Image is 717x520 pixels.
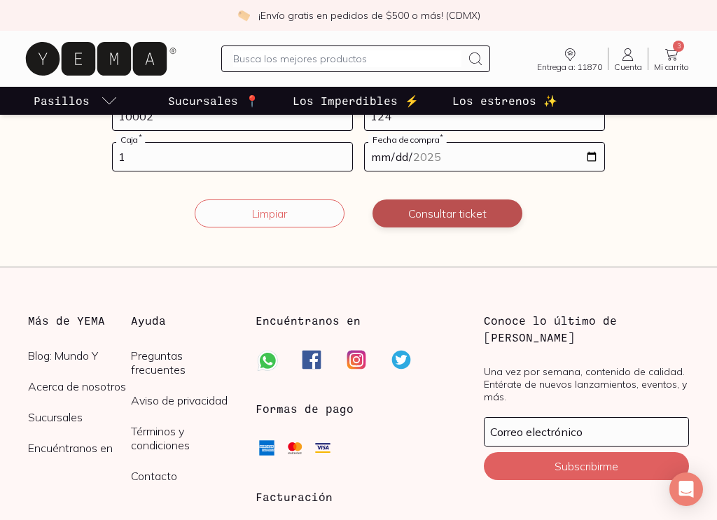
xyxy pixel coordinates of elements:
a: Términos y condiciones [131,424,234,452]
input: mimail@gmail.com [485,418,688,446]
h3: Formas de pago [256,400,354,417]
a: Aviso de privacidad [131,393,234,407]
input: 14-05-2023 [365,143,604,171]
p: Los Imperdibles ⚡️ [293,92,419,109]
a: Preguntas frecuentes [131,349,234,377]
button: Consultar ticket [373,199,522,227]
a: Sucursales 📍 [165,87,262,115]
h3: Conoce lo último de [PERSON_NAME] [484,312,689,346]
a: Los estrenos ✨ [450,87,560,115]
p: Los estrenos ✨ [452,92,557,109]
p: Una vez por semana, contenido de calidad. Entérate de nuevos lanzamientos, eventos, y más. [484,365,689,403]
input: 123 [365,102,604,130]
a: Contacto [131,469,234,483]
a: Encuéntranos en [28,441,131,455]
h3: Más de YEMA [28,312,131,329]
h3: Facturación [256,489,461,505]
label: Caja [116,134,145,145]
button: Limpiar [195,199,344,227]
h3: Ayuda [131,312,234,329]
span: 3 [673,41,684,52]
p: Pasillos [34,92,90,109]
a: Blog: Mundo Y [28,349,131,363]
a: Acerca de nosotros [28,379,131,393]
img: check [237,9,250,22]
p: Sucursales 📍 [168,92,259,109]
a: 3Mi carrito [648,46,695,71]
input: Busca los mejores productos [233,50,461,67]
a: Entrega a: 11870 [531,46,608,71]
a: Los Imperdibles ⚡️ [290,87,422,115]
input: 728 [113,102,352,130]
span: Entrega a: 11870 [537,63,602,71]
p: ¡Envío gratis en pedidos de $500 o más! (CDMX) [258,8,480,22]
span: Cuenta [614,63,642,71]
h3: Encuéntranos en [256,312,361,329]
span: Mi carrito [654,63,689,71]
a: pasillo-todos-link [31,87,120,115]
label: Fecha de compra [368,134,447,145]
button: Subscribirme [484,452,689,480]
input: 03 [113,143,352,171]
div: Open Intercom Messenger [669,472,703,506]
a: Sucursales [28,410,131,424]
a: Cuenta [608,46,648,71]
